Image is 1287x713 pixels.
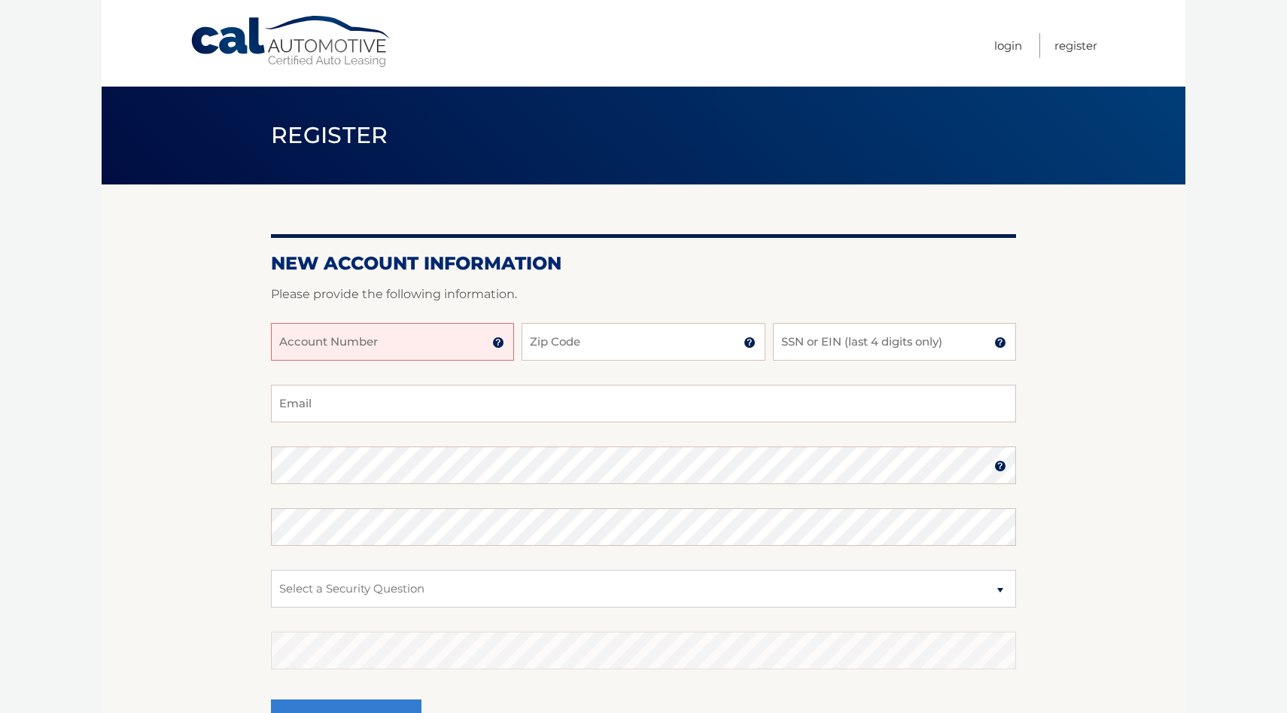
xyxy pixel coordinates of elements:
[492,337,504,349] img: tooltip.svg
[271,252,1016,275] h2: New Account Information
[271,284,1016,305] p: Please provide the following information.
[773,323,1016,361] input: SSN or EIN (last 4 digits only)
[1054,33,1097,58] a: Register
[271,385,1016,422] input: Email
[271,323,514,361] input: Account Number
[994,460,1006,472] img: tooltip.svg
[994,337,1006,349] img: tooltip.svg
[994,33,1022,58] a: Login
[190,15,393,69] a: Cal Automotive
[744,337,756,349] img: tooltip.svg
[271,121,388,149] span: Register
[522,323,765,361] input: Zip Code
